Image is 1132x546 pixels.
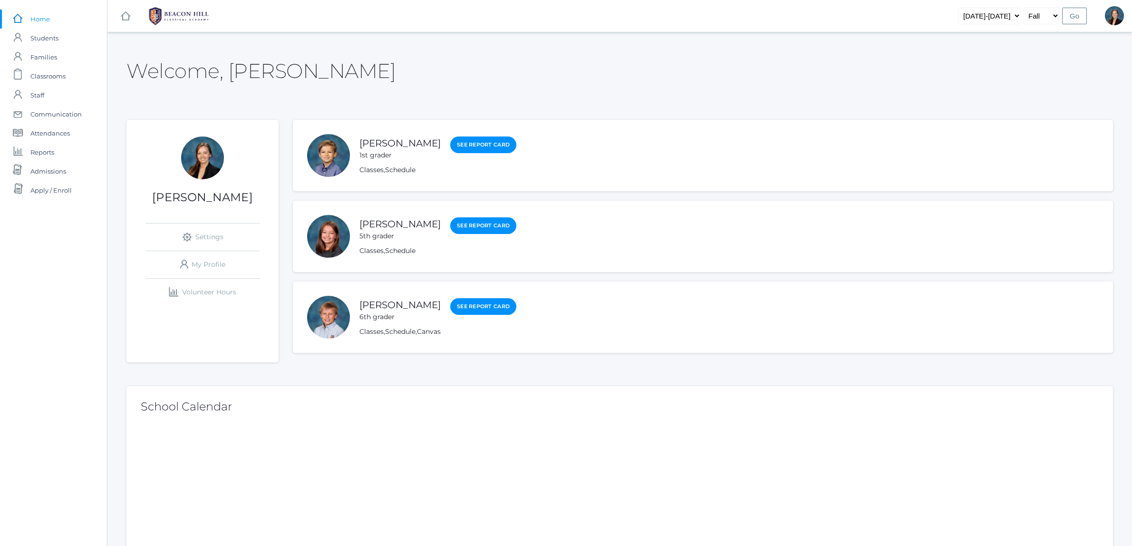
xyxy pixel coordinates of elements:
[359,150,441,160] div: 1st grader
[385,327,416,336] a: Schedule
[359,166,384,174] a: Classes
[450,136,516,153] a: See Report Card
[30,181,72,200] span: Apply / Enroll
[450,298,516,315] a: See Report Card
[126,60,396,82] h2: Welcome, [PERSON_NAME]
[145,279,260,306] a: Volunteer Hours
[1062,8,1087,24] input: Go
[143,4,214,28] img: BHCALogos-05-308ed15e86a5a0abce9b8dd61676a3503ac9727e845dece92d48e8588c001991.png
[30,67,66,86] span: Classrooms
[30,124,70,143] span: Attendances
[359,231,441,241] div: 5th grader
[141,400,1099,413] h2: School Calendar
[385,246,416,255] a: Schedule
[359,312,441,322] div: 6th grader
[30,48,57,67] span: Families
[385,166,416,174] a: Schedule
[417,327,441,336] a: Canvas
[30,105,82,124] span: Communication
[359,327,516,337] div: , ,
[30,10,50,29] span: Home
[1105,6,1124,25] div: Allison Smith
[359,218,441,230] a: [PERSON_NAME]
[30,162,66,181] span: Admissions
[145,224,260,251] a: Settings
[359,246,516,256] div: ,
[359,299,441,311] a: [PERSON_NAME]
[359,327,384,336] a: Classes
[307,134,350,177] div: Noah Smith
[307,296,350,339] div: Christian Smith
[126,191,279,204] h1: [PERSON_NAME]
[450,217,516,234] a: See Report Card
[30,143,54,162] span: Reports
[307,215,350,258] div: Ayla Smith
[30,29,58,48] span: Students
[30,86,44,105] span: Staff
[359,165,516,175] div: ,
[359,246,384,255] a: Classes
[145,251,260,278] a: My Profile
[359,137,441,149] a: [PERSON_NAME]
[181,136,224,179] div: Allison Smith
